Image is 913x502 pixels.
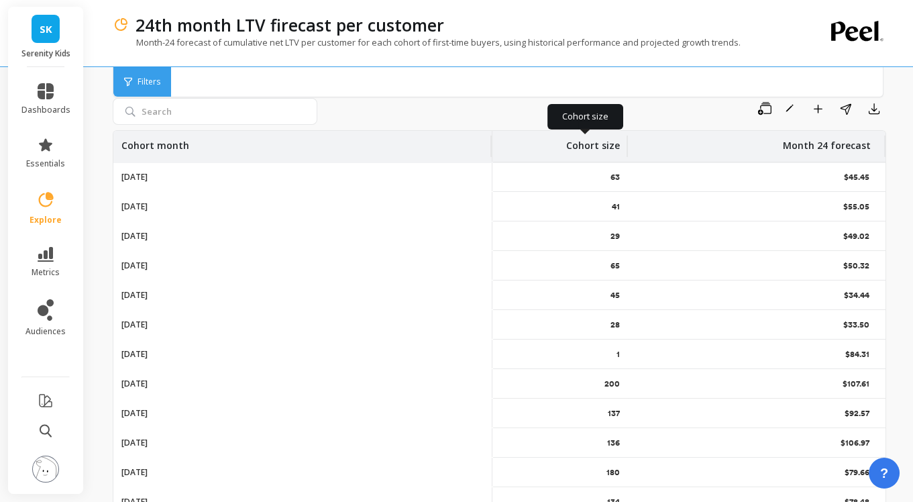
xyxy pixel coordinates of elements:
p: Cohort month [121,131,189,152]
span: metrics [32,267,60,278]
p: [DATE] [121,408,148,419]
p: [DATE] [121,290,148,301]
p: $49.02 [843,231,872,242]
p: [DATE] [121,201,148,212]
span: explore [30,215,62,225]
p: $55.05 [843,201,872,212]
p: 65 [610,260,620,271]
p: $33.50 [843,319,872,330]
span: SK [40,21,52,37]
p: 180 [606,467,620,478]
p: $79.66 [845,467,872,478]
p: $106.97 [841,438,872,448]
img: header icon [113,17,129,33]
p: $45.45 [844,172,872,183]
p: Serenity Kids [21,48,70,59]
p: $84.31 [845,349,872,360]
p: $92.57 [845,408,872,419]
p: [DATE] [121,319,148,330]
p: 137 [608,408,620,419]
p: 136 [607,438,620,448]
p: $34.44 [844,290,872,301]
p: [DATE] [121,260,148,271]
span: ? [880,464,888,483]
span: dashboards [21,105,70,115]
p: 1 [616,349,620,360]
input: Search [113,98,317,125]
p: 28 [610,319,620,330]
p: 200 [604,379,620,389]
span: Filters [138,77,160,87]
p: Cohort size [566,131,620,152]
p: [DATE] [121,349,148,360]
p: 63 [610,172,620,183]
p: Month 24 forecast [783,131,871,152]
p: $107.61 [843,379,872,389]
img: profile picture [32,456,59,483]
p: Month-24 forecast of cumulative net LTV per customer for each cohort of first-time buyers, using ... [113,36,741,48]
p: 24th month LTV firecast per customer [136,13,444,36]
p: [DATE] [121,172,148,183]
p: 45 [610,290,620,301]
p: $50.32 [843,260,872,271]
p: 41 [612,201,620,212]
p: [DATE] [121,438,148,448]
p: [DATE] [121,467,148,478]
span: essentials [26,158,65,169]
span: audiences [25,326,66,337]
button: ? [869,458,900,489]
p: [DATE] [121,379,148,389]
p: [DATE] [121,231,148,242]
p: 29 [610,231,620,242]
